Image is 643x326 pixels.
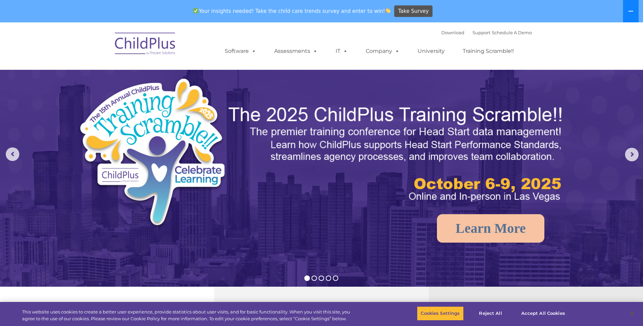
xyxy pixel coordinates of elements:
[94,73,123,78] span: Phone number
[394,5,433,17] a: Take Survey
[417,306,463,321] button: Cookies Settings
[267,44,324,58] a: Assessments
[492,30,532,35] a: Schedule A Demo
[441,30,532,35] font: |
[359,44,406,58] a: Company
[218,44,263,58] a: Software
[411,44,451,58] a: University
[441,30,464,35] a: Download
[385,8,390,13] img: 👏
[112,28,179,62] img: ChildPlus by Procare Solutions
[518,306,569,321] button: Accept All Cookies
[469,306,512,321] button: Reject All
[22,309,354,322] div: This website uses cookies to create a better user experience, provide statistics about user visit...
[437,214,544,243] a: Learn More
[193,8,198,13] img: ✅
[473,30,490,35] a: Support
[329,44,355,58] a: IT
[398,5,429,17] span: Take Survey
[625,306,640,321] button: Close
[94,45,115,50] span: Last name
[456,44,521,58] a: Training Scramble!!
[190,4,394,18] span: Your insights needed! Take the child care trends survey and enter to win!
